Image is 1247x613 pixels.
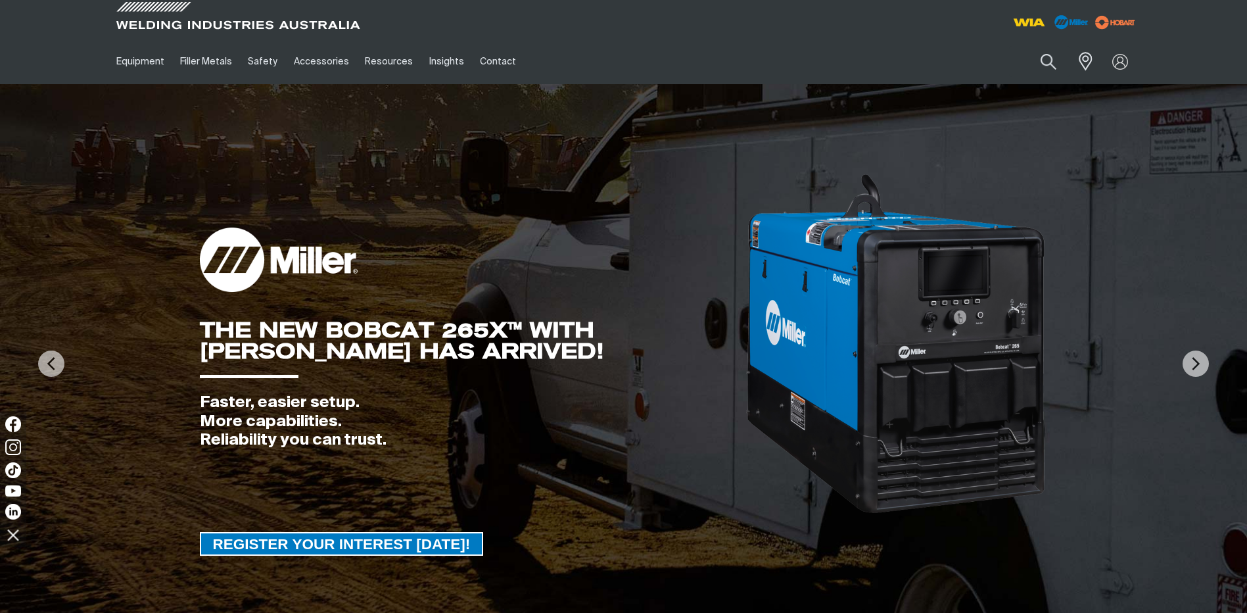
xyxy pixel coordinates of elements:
button: Search products [1026,46,1071,77]
nav: Main [108,39,882,84]
input: Product name or item number... [1009,46,1070,77]
a: Filler Metals [172,39,240,84]
img: NextArrow [1183,351,1209,377]
span: REGISTER YOUR INTEREST [DATE]! [201,532,482,556]
img: hide socials [2,524,24,546]
a: Accessories [286,39,357,84]
img: TikTok [5,462,21,478]
img: LinkedIn [5,504,21,520]
a: Resources [357,39,421,84]
a: Contact [472,39,524,84]
img: Facebook [5,416,21,432]
div: Faster, easier setup. More capabilities. Reliability you can trust. [200,393,745,450]
div: THE NEW BOBCAT 265X™ WITH [PERSON_NAME] HAS ARRIVED! [200,320,745,362]
img: miller [1091,12,1139,32]
a: Insights [421,39,471,84]
img: YouTube [5,485,21,497]
a: Equipment [108,39,172,84]
img: Instagram [5,439,21,455]
a: Safety [240,39,285,84]
img: PrevArrow [38,351,64,377]
a: REGISTER YOUR INTEREST TODAY! [200,532,484,556]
